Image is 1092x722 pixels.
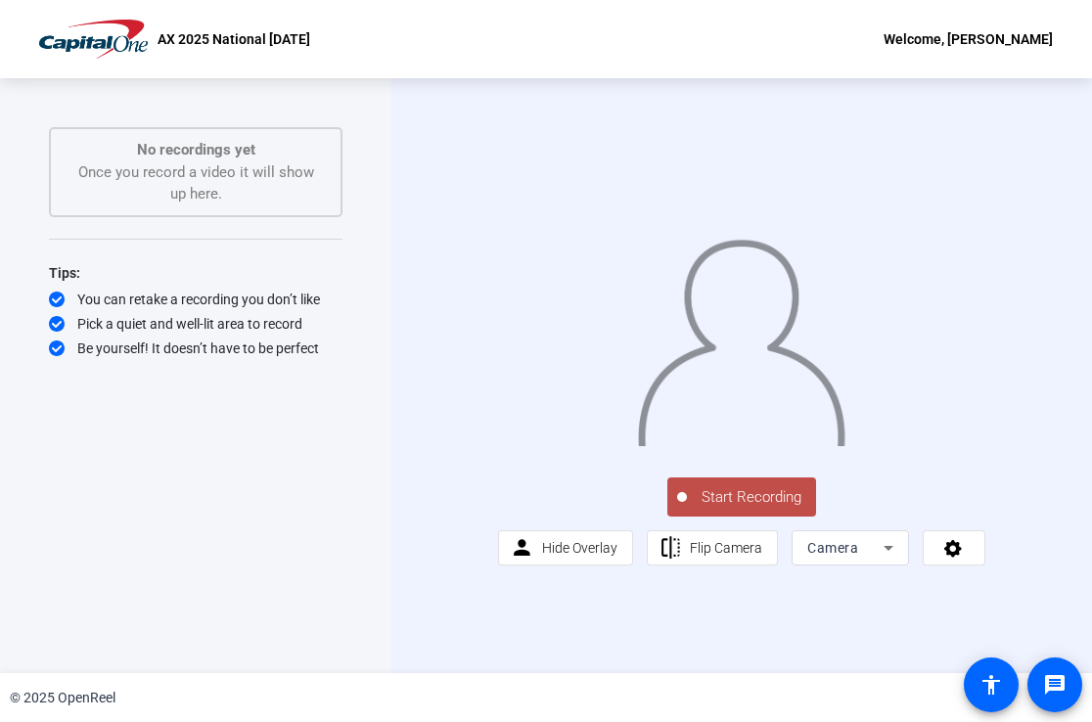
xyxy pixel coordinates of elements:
[884,27,1053,51] div: Welcome, [PERSON_NAME]
[807,540,858,556] span: Camera
[49,314,342,334] div: Pick a quiet and well-lit area to record
[510,536,534,561] mat-icon: person
[979,673,1003,697] mat-icon: accessibility
[1043,673,1067,697] mat-icon: message
[659,536,683,561] mat-icon: flip
[498,530,633,565] button: Hide Overlay
[636,227,846,446] img: overlay
[49,338,342,358] div: Be yourself! It doesn’t have to be perfect
[687,486,816,509] span: Start Recording
[49,261,342,285] div: Tips:
[690,540,762,556] span: Flip Camera
[39,20,148,59] img: OpenReel logo
[10,688,115,708] div: © 2025 OpenReel
[647,530,779,565] button: Flip Camera
[70,139,321,161] p: No recordings yet
[158,27,310,51] p: AX 2025 National [DATE]
[667,477,816,517] button: Start Recording
[70,139,321,205] div: Once you record a video it will show up here.
[542,540,617,556] span: Hide Overlay
[49,290,342,309] div: You can retake a recording you don’t like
